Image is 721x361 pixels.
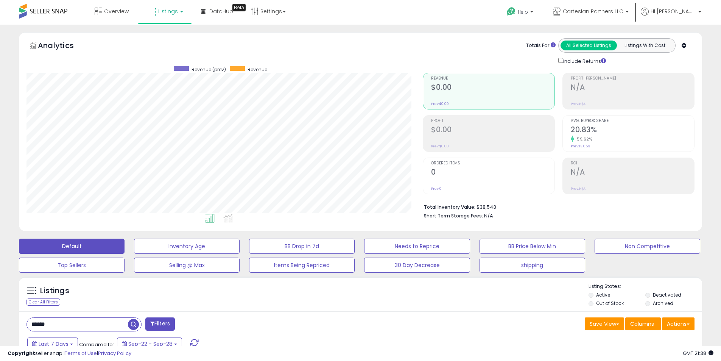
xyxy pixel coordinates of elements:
[651,8,696,15] span: Hi [PERSON_NAME]
[248,66,267,73] span: Revenue
[506,7,516,16] i: Get Help
[571,125,694,136] h2: 20.83%
[431,161,554,166] span: Ordered Items
[683,350,713,357] span: 2025-10-6 21:38 GMT
[19,239,125,254] button: Default
[630,320,654,328] span: Columns
[38,40,89,53] h5: Analytics
[480,239,585,254] button: BB Price Below Min
[595,239,700,254] button: Non Competitive
[8,350,35,357] strong: Copyright
[553,56,615,65] div: Include Returns
[98,350,131,357] a: Privacy Policy
[249,258,355,273] button: Items Being Repriced
[589,283,702,290] p: Listing States:
[571,186,586,191] small: Prev: N/A
[571,119,694,123] span: Avg. Buybox Share
[117,338,182,350] button: Sep-22 - Sep-28
[209,8,233,15] span: DataHub
[128,340,173,348] span: Sep-22 - Sep-28
[571,168,694,178] h2: N/A
[561,41,617,50] button: All Selected Listings
[501,1,541,25] a: Help
[424,202,689,211] li: $38,543
[39,340,69,348] span: Last 7 Days
[641,8,701,25] a: Hi [PERSON_NAME]
[431,186,442,191] small: Prev: 0
[364,258,470,273] button: 30 Day Decrease
[625,317,661,330] button: Columns
[653,300,673,306] label: Archived
[431,168,554,178] h2: 0
[431,119,554,123] span: Profit
[518,9,528,15] span: Help
[19,258,125,273] button: Top Sellers
[134,258,240,273] button: Selling @ Max
[484,212,493,219] span: N/A
[431,83,554,93] h2: $0.00
[158,8,178,15] span: Listings
[571,77,694,81] span: Profit [PERSON_NAME]
[424,204,475,210] b: Total Inventory Value:
[571,161,694,166] span: ROI
[574,136,592,142] small: 59.62%
[662,317,695,330] button: Actions
[571,102,586,106] small: Prev: N/A
[134,239,240,254] button: Inventory Age
[571,144,590,148] small: Prev: 13.05%
[571,83,694,93] h2: N/A
[192,66,226,73] span: Revenue (prev)
[431,125,554,136] h2: $0.00
[104,8,129,15] span: Overview
[431,144,449,148] small: Prev: $0.00
[40,286,69,296] h5: Listings
[431,102,449,106] small: Prev: $0.00
[26,298,60,306] div: Clear All Filters
[617,41,673,50] button: Listings With Cost
[526,42,556,49] div: Totals For
[27,338,78,350] button: Last 7 Days
[431,77,554,81] span: Revenue
[145,317,175,331] button: Filters
[585,317,624,330] button: Save View
[232,4,246,11] div: Tooltip anchor
[249,239,355,254] button: BB Drop in 7d
[480,258,585,273] button: shipping
[424,213,483,219] b: Short Term Storage Fees:
[596,300,624,306] label: Out of Stock
[596,292,610,298] label: Active
[653,292,681,298] label: Deactivated
[79,341,114,348] span: Compared to:
[364,239,470,254] button: Needs to Reprice
[563,8,623,15] span: Cartesian Partners LLC
[65,350,97,357] a: Terms of Use
[8,350,131,357] div: seller snap | |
